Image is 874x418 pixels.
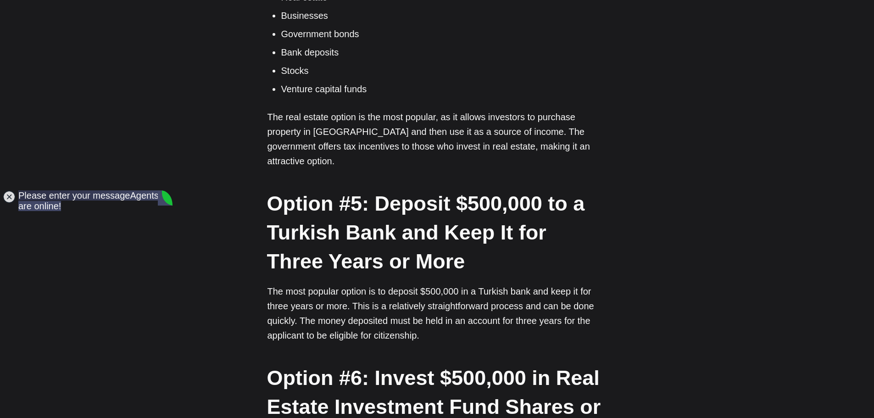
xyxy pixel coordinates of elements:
[281,82,607,96] li: Venture capital funds
[281,64,607,78] li: Stocks
[281,45,607,59] li: Bank deposits
[281,27,607,41] li: Government bonds
[267,284,607,343] p: The most popular option is to deposit $500,000 in a Turkish bank and keep it for three years or m...
[267,189,607,276] h2: Option #5: Deposit $500,000 to a Turkish Bank and Keep It for Three Years or More
[267,110,607,168] p: The real estate option is the most popular, as it allows investors to purchase property in [GEOGR...
[281,9,607,22] li: Businesses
